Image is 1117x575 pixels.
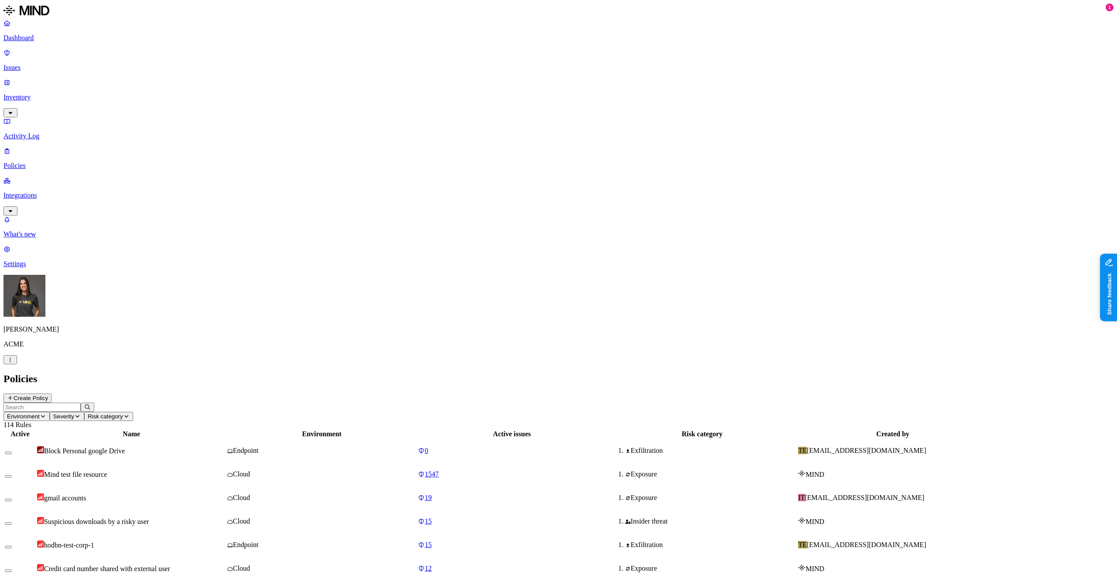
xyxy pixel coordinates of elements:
[798,564,805,571] img: mind-logo-icon.svg
[798,447,807,454] span: TE
[3,49,1114,72] a: Issues
[3,177,1114,214] a: Integrations
[233,541,259,548] span: Endpoint
[37,493,44,500] img: severity-high.svg
[3,34,1114,42] p: Dashboard
[233,517,250,525] span: Cloud
[418,517,606,525] a: 15
[3,3,1114,19] a: MIND
[608,430,797,438] div: Risk category
[44,471,107,478] span: Mind test file resource
[418,470,606,478] a: 1547
[44,565,170,572] span: Credit card number shared with external user
[3,260,1114,268] p: Settings
[53,413,74,420] span: Severity
[5,430,35,438] div: Active
[37,541,44,548] img: severity-high.svg
[425,447,428,454] span: 0
[418,494,606,502] a: 19
[37,446,44,453] img: severity-critical.svg
[3,216,1114,238] a: What's new
[807,541,926,548] span: [EMAIL_ADDRESS][DOMAIN_NAME]
[3,275,45,317] img: Gal Cohen
[233,447,259,454] span: Endpoint
[418,565,606,572] a: 12
[3,147,1114,170] a: Policies
[44,494,86,502] span: gmail accounts
[88,413,123,420] span: Risk category
[3,245,1114,268] a: Settings
[3,3,49,17] img: MIND
[425,541,432,548] span: 15
[3,403,81,412] input: Search
[233,565,250,572] span: Cloud
[798,541,807,548] span: TE
[798,494,805,501] span: IT
[418,541,606,549] a: 15
[805,471,824,478] span: MIND
[805,494,925,501] span: [EMAIL_ADDRESS][DOMAIN_NAME]
[625,517,797,525] div: Insider threat
[625,470,797,478] div: Exposure
[3,79,1114,116] a: Inventory
[805,565,824,572] span: MIND
[625,494,797,502] div: Exposure
[3,230,1114,238] p: What's new
[37,564,44,571] img: severity-high.svg
[3,93,1114,101] p: Inventory
[625,541,797,549] div: Exfiltration
[625,565,797,572] div: Exposure
[798,470,805,477] img: mind-logo-icon.svg
[3,132,1114,140] p: Activity Log
[3,394,51,403] button: Create Policy
[37,430,226,438] div: Name
[807,447,926,454] span: [EMAIL_ADDRESS][DOMAIN_NAME]
[3,64,1114,72] p: Issues
[37,470,44,477] img: severity-high.svg
[425,517,432,525] span: 15
[418,430,606,438] div: Active issues
[1106,3,1114,11] div: 1
[37,517,44,524] img: severity-high.svg
[44,541,94,549] span: hodbn-test-corp-1
[805,518,824,525] span: MIND
[3,340,1114,348] p: ACME
[227,430,416,438] div: Environment
[3,162,1114,170] p: Policies
[7,413,40,420] span: Environment
[425,565,432,572] span: 12
[3,373,1114,385] h2: Policies
[625,447,797,455] div: Exfiltration
[44,447,125,455] span: Block Personal google Drive
[3,19,1114,42] a: Dashboard
[3,192,1114,199] p: Integrations
[233,470,250,478] span: Cloud
[798,430,987,438] div: Created by
[798,517,805,524] img: mind-logo-icon.svg
[425,470,439,478] span: 1547
[44,518,149,525] span: Suspicious downloads by a risky user
[425,494,432,501] span: 19
[418,447,606,455] a: 0
[3,421,31,428] span: 114 Rules
[233,494,250,501] span: Cloud
[3,117,1114,140] a: Activity Log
